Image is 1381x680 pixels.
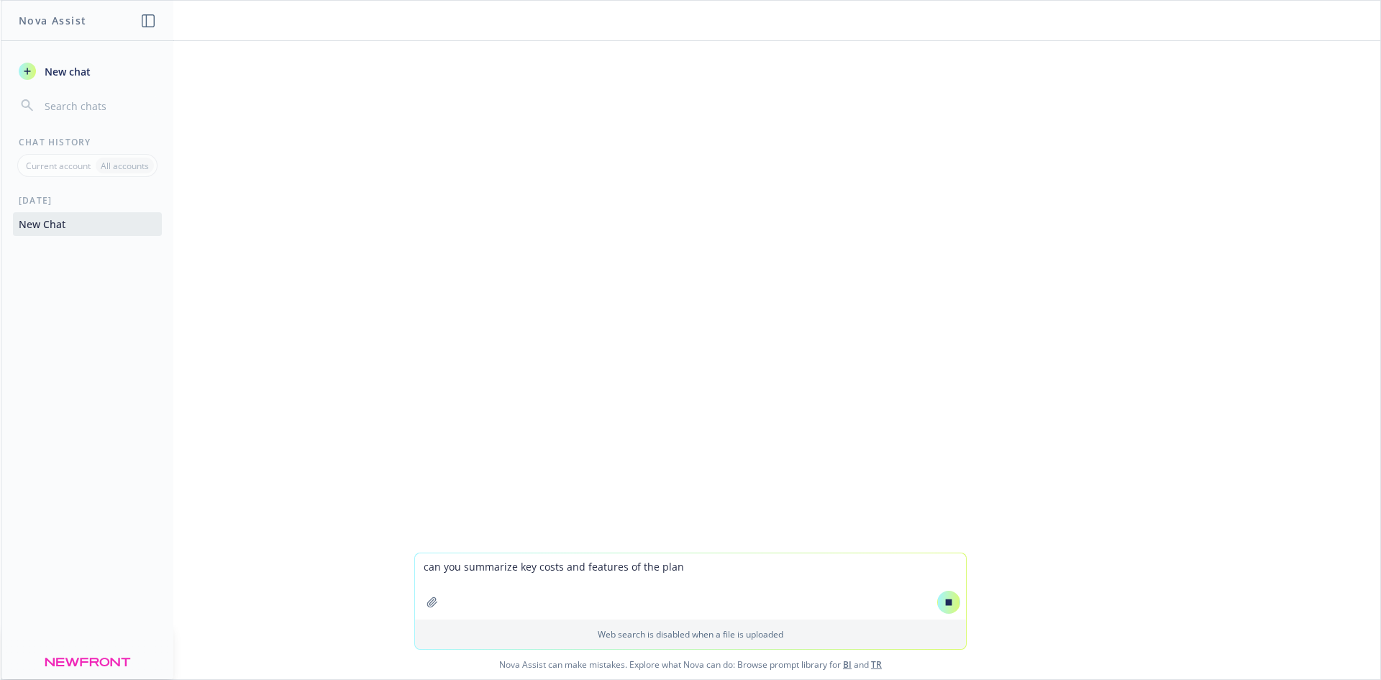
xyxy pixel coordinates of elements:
[424,628,957,640] p: Web search is disabled when a file is uploaded
[42,96,156,116] input: Search chats
[6,650,1375,679] span: Nova Assist can make mistakes. Explore what Nova can do: Browse prompt library for and
[13,212,162,236] button: New Chat
[42,64,91,79] span: New chat
[871,658,882,671] a: TR
[1,136,173,148] div: Chat History
[843,658,852,671] a: BI
[19,13,86,28] h1: Nova Assist
[13,58,162,84] button: New chat
[1,194,173,207] div: [DATE]
[101,160,149,172] p: All accounts
[26,160,91,172] p: Current account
